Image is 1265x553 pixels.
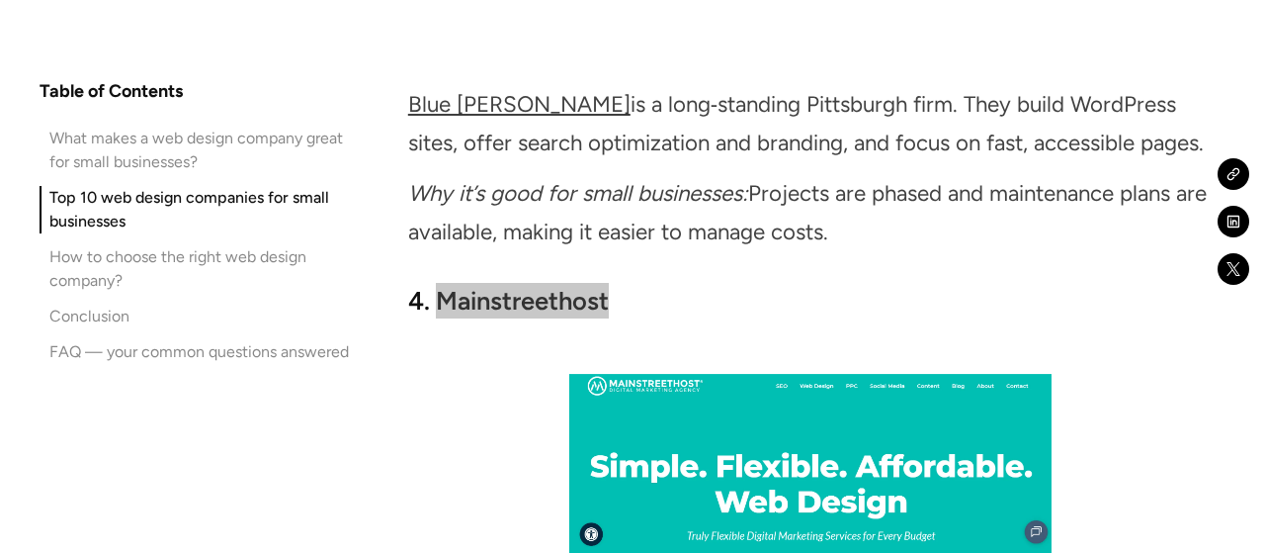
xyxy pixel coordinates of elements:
[408,85,1213,162] p: is a long‑standing Pittsburgh firm. They build WordPress sites, offer search optimization and bra...
[408,174,1213,251] p: Projects are phased and maintenance plans are available, making it easier to manage costs.
[408,180,748,207] em: Why it’s good for small businesses:
[40,340,352,364] a: FAQ — your common questions answered
[40,186,352,233] a: Top 10 web design companies for small businesses
[49,186,352,233] div: Top 10 web design companies for small businesses
[49,340,349,364] div: FAQ — your common questions answered
[49,305,129,328] div: Conclusion
[408,286,609,316] strong: 4. Mainstreethost
[40,245,352,293] a: How to choose the right web design company?
[408,91,631,118] a: Blue [PERSON_NAME]
[49,245,352,293] div: How to choose the right web design company?
[49,127,352,174] div: What makes a web design company great for small businesses?
[40,127,352,174] a: What makes a web design company great for small businesses?
[40,79,183,103] h4: Table of Contents
[40,305,352,328] a: Conclusion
